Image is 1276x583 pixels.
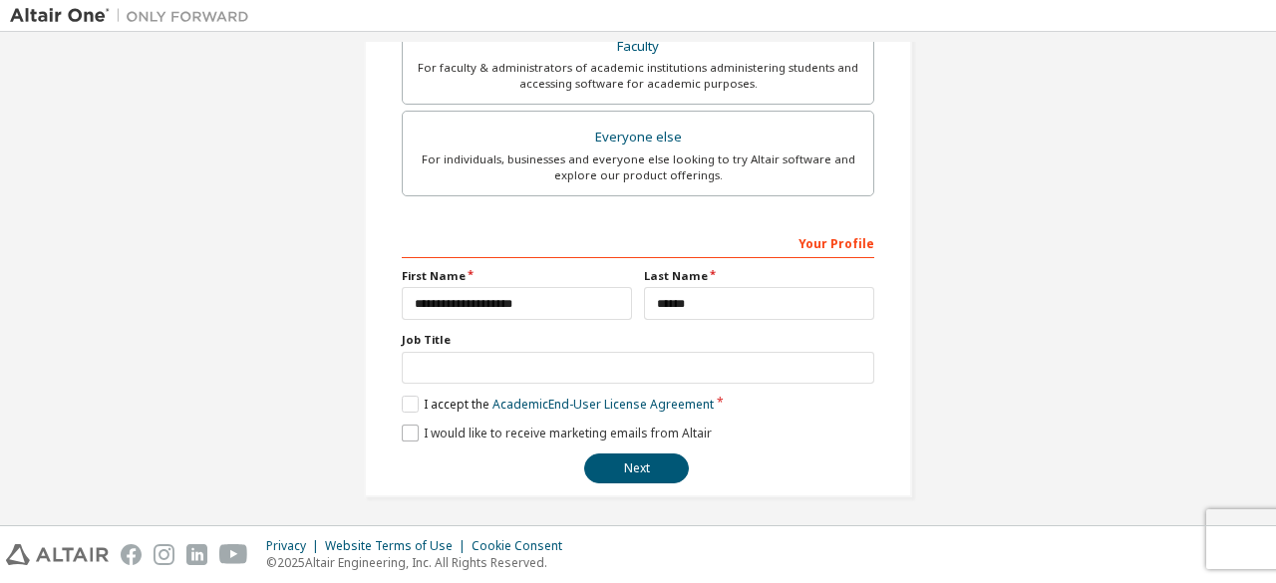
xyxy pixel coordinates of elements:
[325,538,472,554] div: Website Terms of Use
[402,332,874,348] label: Job Title
[402,226,874,258] div: Your Profile
[266,554,574,571] p: © 2025 Altair Engineering, Inc. All Rights Reserved.
[154,544,174,565] img: instagram.svg
[415,124,861,151] div: Everyone else
[402,425,712,441] label: I would like to receive marketing emails from Altair
[415,151,861,183] div: For individuals, businesses and everyone else looking to try Altair software and explore our prod...
[415,60,861,92] div: For faculty & administrators of academic institutions administering students and accessing softwa...
[219,544,248,565] img: youtube.svg
[472,538,574,554] div: Cookie Consent
[266,538,325,554] div: Privacy
[10,6,259,26] img: Altair One
[402,268,632,284] label: First Name
[644,268,874,284] label: Last Name
[186,544,207,565] img: linkedin.svg
[492,396,714,413] a: Academic End-User License Agreement
[584,453,689,483] button: Next
[402,396,714,413] label: I accept the
[415,33,861,61] div: Faculty
[6,544,109,565] img: altair_logo.svg
[121,544,142,565] img: facebook.svg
